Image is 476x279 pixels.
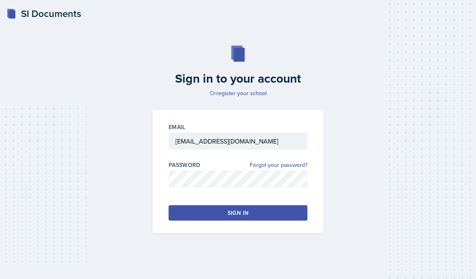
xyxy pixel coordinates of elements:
[169,123,186,131] label: Email
[250,161,307,169] a: Forgot your password?
[169,205,307,221] button: Sign in
[169,161,200,169] label: Password
[228,209,248,217] div: Sign in
[148,71,328,86] h2: Sign in to your account
[169,133,307,150] input: Email
[6,6,81,21] a: SI Documents
[216,89,267,97] a: register your school
[148,89,328,97] p: Or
